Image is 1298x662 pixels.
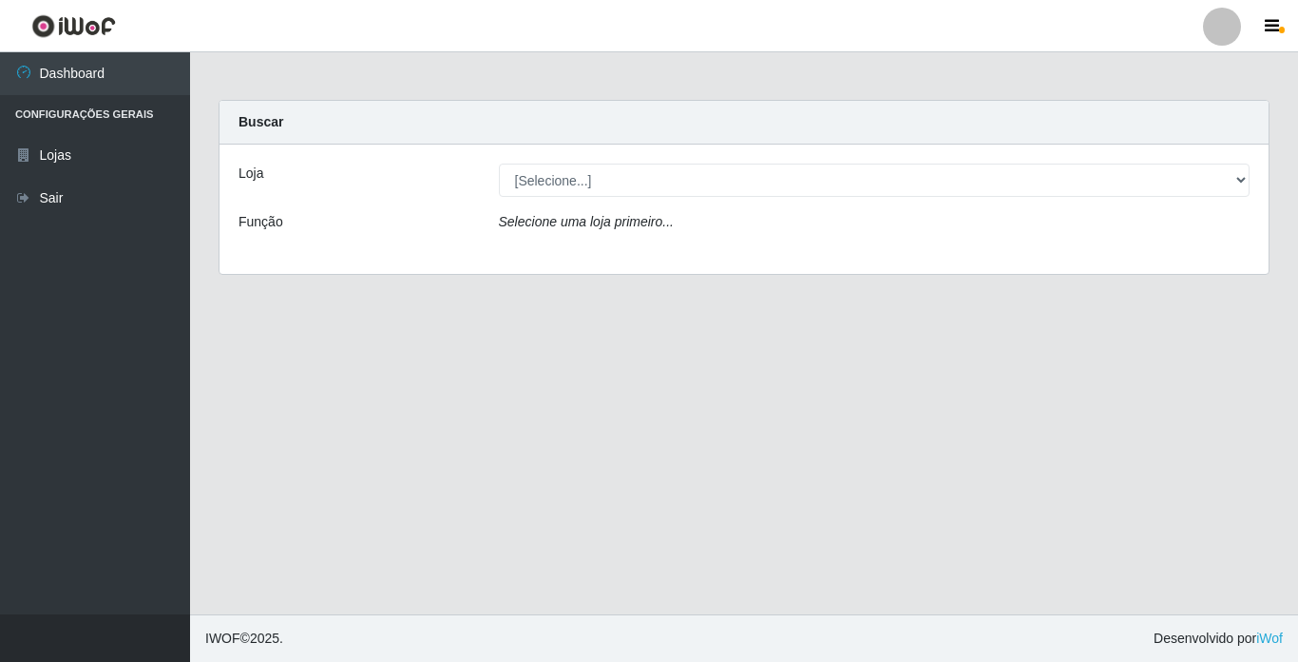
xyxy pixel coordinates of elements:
[205,629,283,649] span: © 2025 .
[31,14,116,38] img: CoreUI Logo
[239,164,263,184] label: Loja
[239,212,283,232] label: Função
[1256,631,1283,646] a: iWof
[1154,629,1283,649] span: Desenvolvido por
[239,114,283,129] strong: Buscar
[205,631,240,646] span: IWOF
[499,214,674,229] i: Selecione uma loja primeiro...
